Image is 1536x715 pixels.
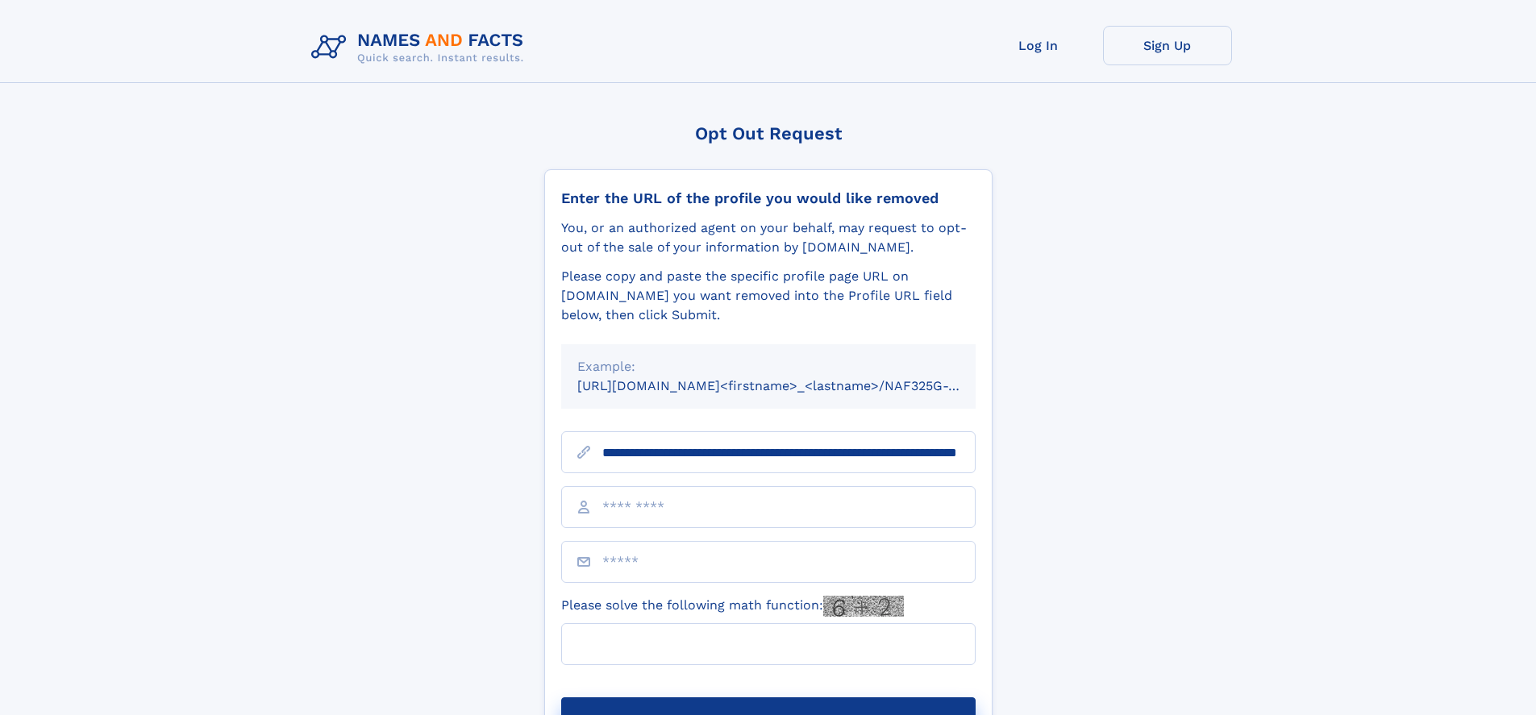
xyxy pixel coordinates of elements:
[1103,26,1232,65] a: Sign Up
[561,218,976,257] div: You, or an authorized agent on your behalf, may request to opt-out of the sale of your informatio...
[544,123,993,143] div: Opt Out Request
[305,26,537,69] img: Logo Names and Facts
[577,357,959,376] div: Example:
[561,189,976,207] div: Enter the URL of the profile you would like removed
[577,378,1006,393] small: [URL][DOMAIN_NAME]<firstname>_<lastname>/NAF325G-xxxxxxxx
[561,596,904,617] label: Please solve the following math function:
[561,267,976,325] div: Please copy and paste the specific profile page URL on [DOMAIN_NAME] you want removed into the Pr...
[974,26,1103,65] a: Log In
